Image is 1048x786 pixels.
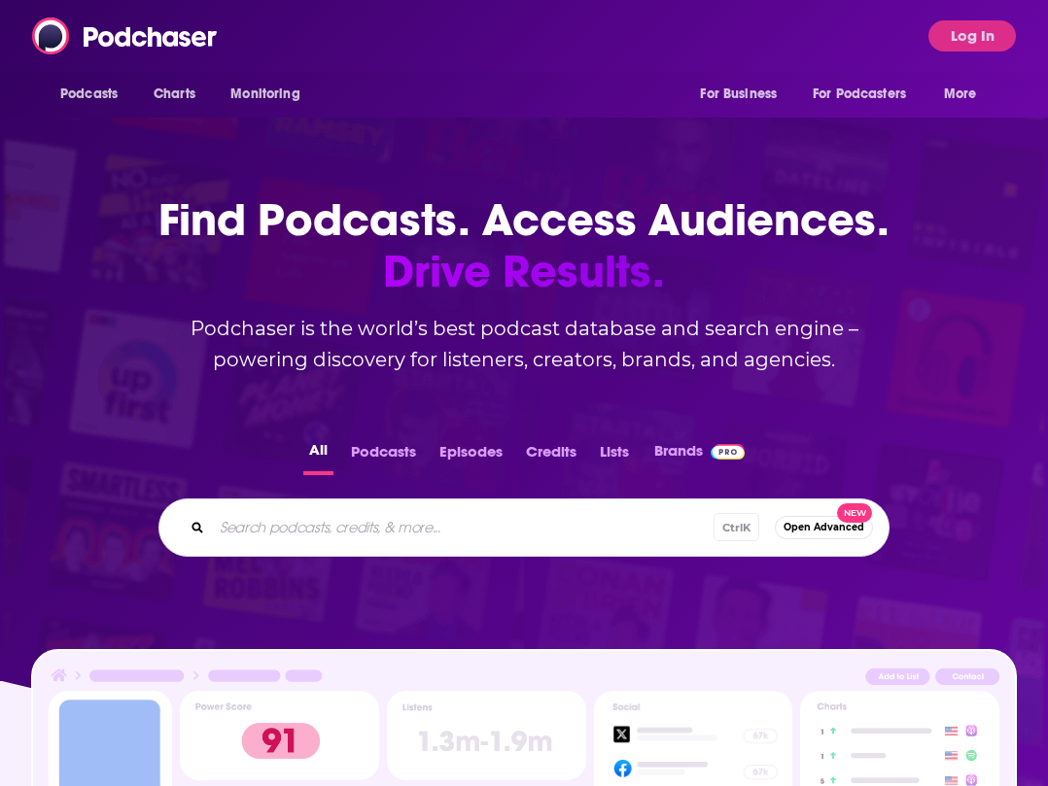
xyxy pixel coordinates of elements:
[654,437,745,475] a: BrandsPodchaser Pro
[813,81,906,108] span: For Podcasters
[49,666,998,691] img: Podcast Insights Header
[32,17,219,54] img: Podchaser - Follow, Share and Rate Podcasts
[930,76,1001,113] button: open menu
[135,194,913,297] h1: Find Podcasts. Access Audiences.
[944,81,977,108] span: More
[135,246,913,297] span: Drive Results.
[520,437,582,475] button: Credits
[135,313,913,375] h2: Podchaser is the world’s best podcast database and search engine – powering discovery for listene...
[711,444,745,460] img: Podchaser Pro
[800,76,934,113] button: open menu
[434,437,508,475] button: Episodes
[387,691,586,780] img: Podcast Insights Listens
[212,512,714,543] input: Search podcasts, credits, & more...
[180,691,379,780] img: Podcast Insights Power score
[700,81,777,108] span: For Business
[837,503,872,524] span: New
[217,76,325,113] button: open menu
[141,76,207,113] a: Charts
[230,81,299,108] span: Monitoring
[154,81,195,108] span: Charts
[158,498,890,557] div: Search podcasts, credits, & more...
[784,522,864,532] span: Open Advanced
[345,437,422,475] button: Podcasts
[775,516,873,539] button: Open AdvancedNew
[303,437,333,475] button: All
[686,76,801,113] button: open menu
[60,81,118,108] span: Podcasts
[714,513,759,541] span: Ctrl K
[594,437,635,475] button: Lists
[47,76,143,113] button: open menu
[928,20,1016,51] button: Log In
